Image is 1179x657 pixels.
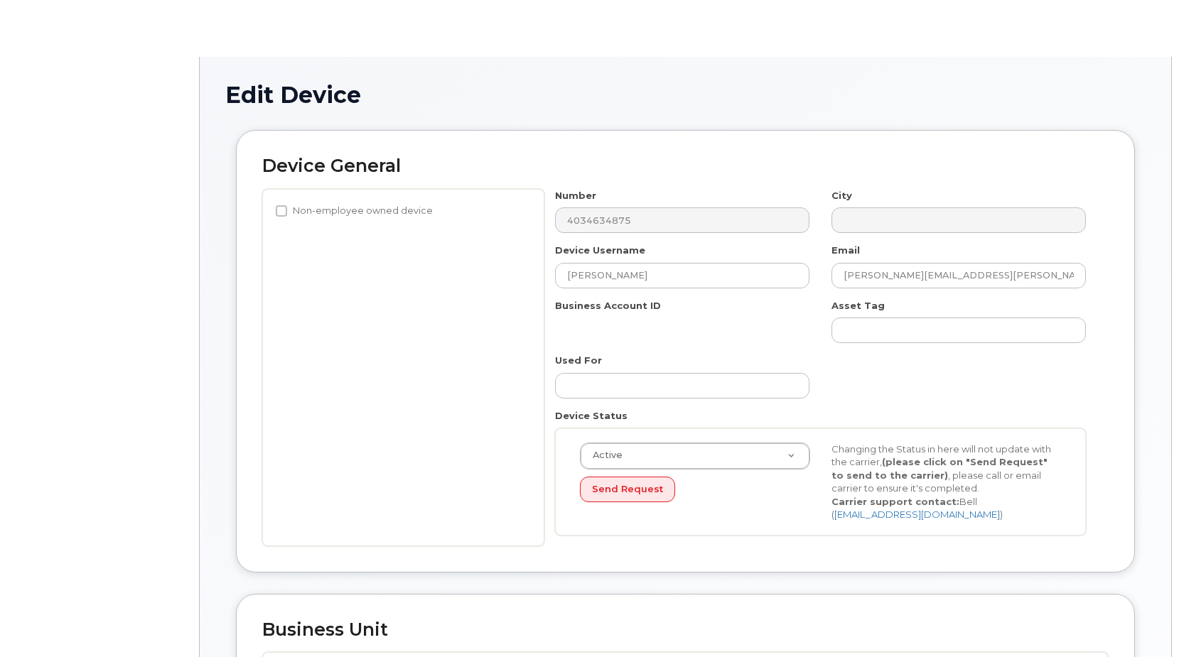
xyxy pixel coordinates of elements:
strong: Carrier support contact: [831,496,959,507]
h2: Device General [262,156,1109,176]
label: Number [555,189,596,202]
label: Asset Tag [831,299,885,313]
a: [EMAIL_ADDRESS][DOMAIN_NAME] [834,509,1000,520]
span: Active [584,449,623,462]
label: Device Status [555,409,628,423]
strong: (please click on "Send Request" to send to the carrier) [831,456,1048,481]
input: Non-employee owned device [276,205,287,217]
h2: Business Unit [262,620,1109,640]
div: Changing the Status in here will not update with the carrier, , please call or email carrier to e... [821,442,1072,521]
button: Send Request [580,477,675,503]
label: City [831,189,852,202]
label: Business Account ID [555,299,661,313]
h1: Edit Device [225,82,1146,107]
a: Active [581,443,809,469]
label: Email [831,244,860,257]
label: Used For [555,354,602,367]
label: Non-employee owned device [276,202,433,219]
label: Device Username [555,244,645,257]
